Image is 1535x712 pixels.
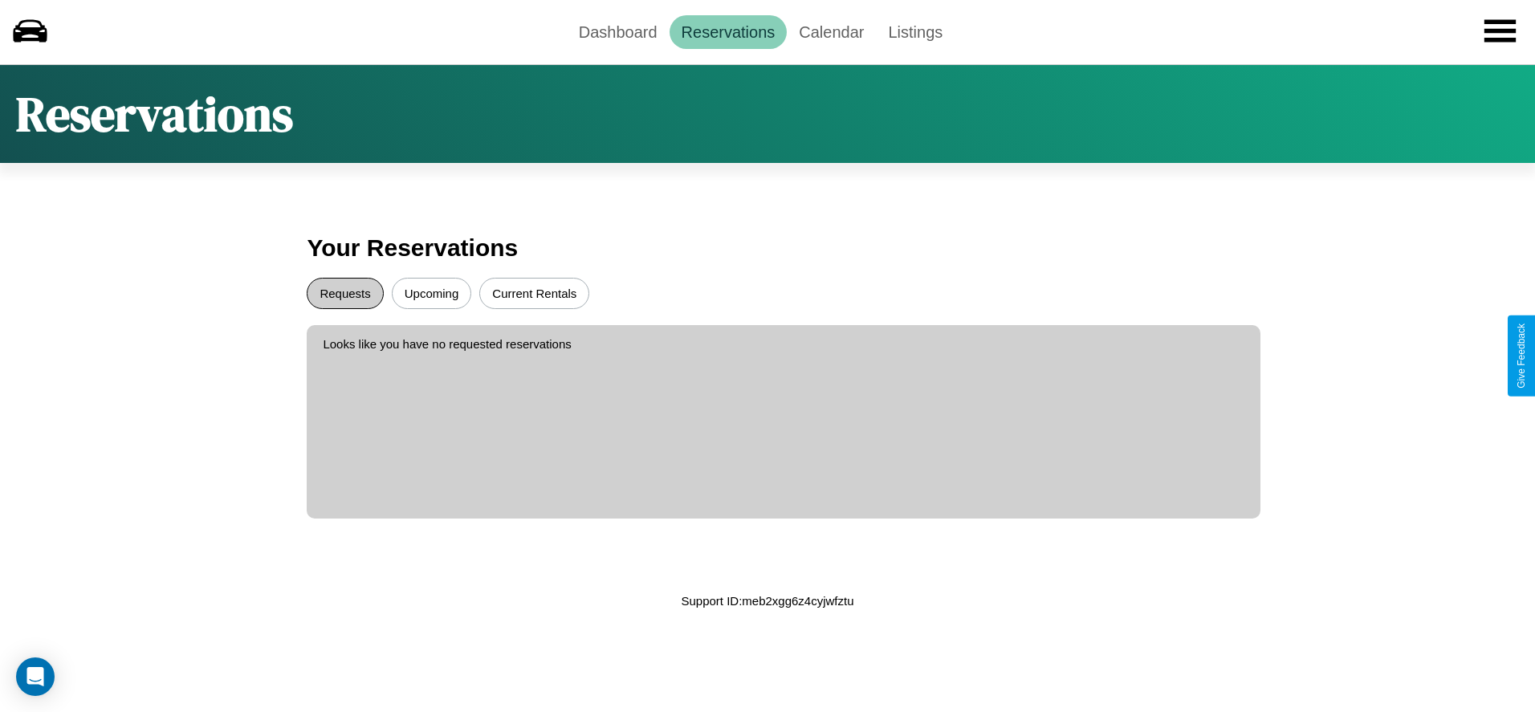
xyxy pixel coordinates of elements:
h1: Reservations [16,81,293,147]
a: Listings [876,15,955,49]
button: Upcoming [392,278,472,309]
a: Calendar [787,15,876,49]
div: Give Feedback [1516,323,1527,389]
p: Support ID: meb2xgg6z4cyjwfztu [681,590,853,612]
p: Looks like you have no requested reservations [323,333,1244,355]
a: Reservations [670,15,788,49]
button: Current Rentals [479,278,589,309]
button: Requests [307,278,383,309]
h3: Your Reservations [307,226,1228,270]
a: Dashboard [567,15,670,49]
div: Open Intercom Messenger [16,657,55,696]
